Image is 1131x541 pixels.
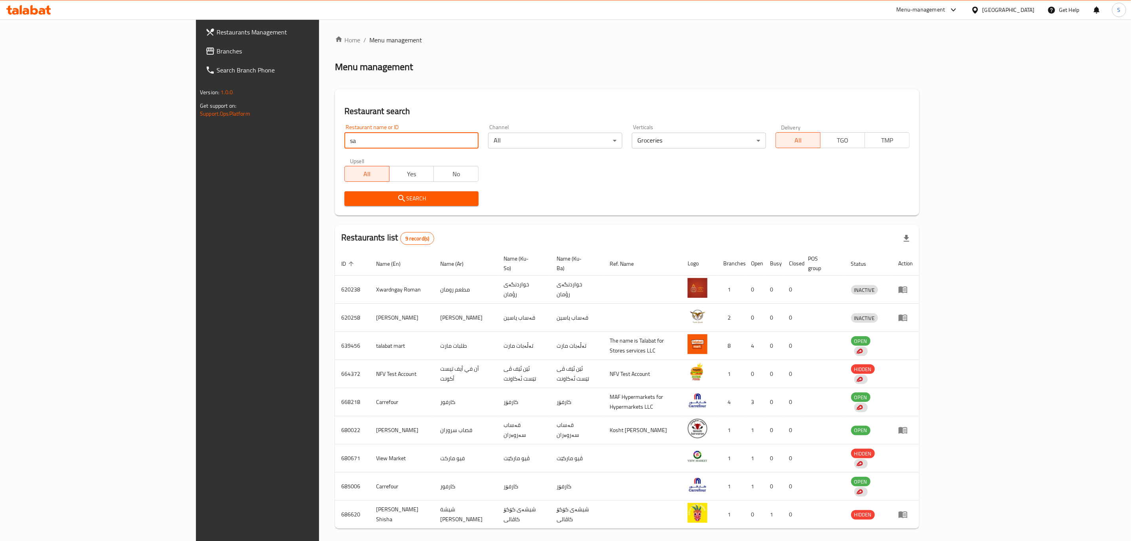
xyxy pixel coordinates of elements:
[820,132,865,148] button: TGO
[550,276,603,304] td: خواردنگەی رؤمان
[688,334,707,354] img: talabat mart
[199,61,385,80] a: Search Branch Phone
[504,254,541,273] span: Name (Ku-So)
[745,276,764,304] td: 0
[745,444,764,472] td: 1
[603,360,681,388] td: NFV Test Account
[856,404,863,411] img: delivery hero logo
[783,276,802,304] td: 0
[557,254,594,273] span: Name (Ku-Ba)
[776,132,821,148] button: All
[603,416,681,444] td: Kosht [PERSON_NAME]
[369,35,422,45] span: Menu management
[344,105,910,117] h2: Restaurant search
[370,416,434,444] td: [PERSON_NAME]
[550,332,603,360] td: تەڵەبات مارت
[854,375,868,384] div: Indicates that the vendor menu management has been moved to DH Catalog service
[717,276,745,304] td: 1
[868,135,907,146] span: TMP
[897,229,916,248] div: Export file
[865,132,910,148] button: TMP
[717,444,745,472] td: 1
[434,388,498,416] td: كارفور
[434,276,498,304] td: مطعم رومان
[983,6,1035,14] div: [GEOGRAPHIC_DATA]
[434,416,498,444] td: قصاب سروران
[717,388,745,416] td: 4
[550,388,603,416] td: کارفۆر
[851,392,871,402] div: OPEN
[1118,6,1121,14] span: S
[717,304,745,332] td: 2
[688,306,707,326] img: Yasin Qasab
[851,286,878,295] span: INACTIVE
[498,332,551,360] td: تەڵەبات مارت
[851,449,875,458] span: HIDDEN
[610,259,644,269] span: Ref. Name
[717,416,745,444] td: 1
[498,501,551,529] td: شیشەی کۆکۆ کاڤالی
[393,168,431,180] span: Yes
[217,65,378,75] span: Search Branch Phone
[550,304,603,332] td: قەساب یاسین
[851,365,875,374] span: HIDDEN
[745,360,764,388] td: 0
[851,337,871,346] span: OPEN
[220,87,233,97] span: 1.0.0
[437,168,475,180] span: No
[851,393,871,402] span: OPEN
[851,477,871,486] span: OPEN
[498,472,551,501] td: کارفۆر
[764,388,783,416] td: 0
[434,360,498,388] td: أن في أيف تيست أكونت
[745,332,764,360] td: 4
[688,419,707,438] img: Qasab Sarwaran
[498,304,551,332] td: قەساب یاسین
[898,285,913,294] div: Menu
[370,444,434,472] td: View Market
[632,133,766,149] div: Groceries
[688,391,707,410] img: Carrefour
[341,232,434,245] h2: Restaurants list
[401,235,434,242] span: 9 record(s)
[808,254,835,273] span: POS group
[783,472,802,501] td: 0
[783,416,802,444] td: 0
[717,501,745,529] td: 1
[851,336,871,346] div: OPEN
[745,388,764,416] td: 3
[550,501,603,529] td: شیشەی کۆکۆ کاڤالی
[851,314,878,323] span: INACTIVE
[550,360,603,388] td: ئێن ئێف ڤی تێست ئەکاونت
[434,444,498,472] td: فيو ماركت
[688,447,707,467] img: View Market
[779,135,817,146] span: All
[783,501,802,529] td: 0
[550,444,603,472] td: ڤیو مارکێت
[745,472,764,501] td: 1
[370,388,434,416] td: Carrefour
[550,416,603,444] td: قەساب سەروەران
[898,510,913,519] div: Menu
[851,259,877,269] span: Status
[764,360,783,388] td: 0
[681,251,717,276] th: Logo
[335,251,919,529] table: enhanced table
[200,109,250,119] a: Support.OpsPlatform
[488,133,622,149] div: All
[854,487,868,497] div: Indicates that the vendor menu management has been moved to DH Catalog service
[851,426,871,435] span: OPEN
[783,388,802,416] td: 0
[370,501,434,529] td: [PERSON_NAME] Shisha
[344,191,479,206] button: Search
[498,388,551,416] td: کارفۆر
[854,347,868,356] div: Indicates that the vendor menu management has been moved to DH Catalog service
[856,376,863,383] img: delivery hero logo
[745,251,764,276] th: Open
[341,259,356,269] span: ID
[498,444,551,472] td: ڤیو مارکێت
[370,472,434,501] td: Carrefour
[764,251,783,276] th: Busy
[783,360,802,388] td: 0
